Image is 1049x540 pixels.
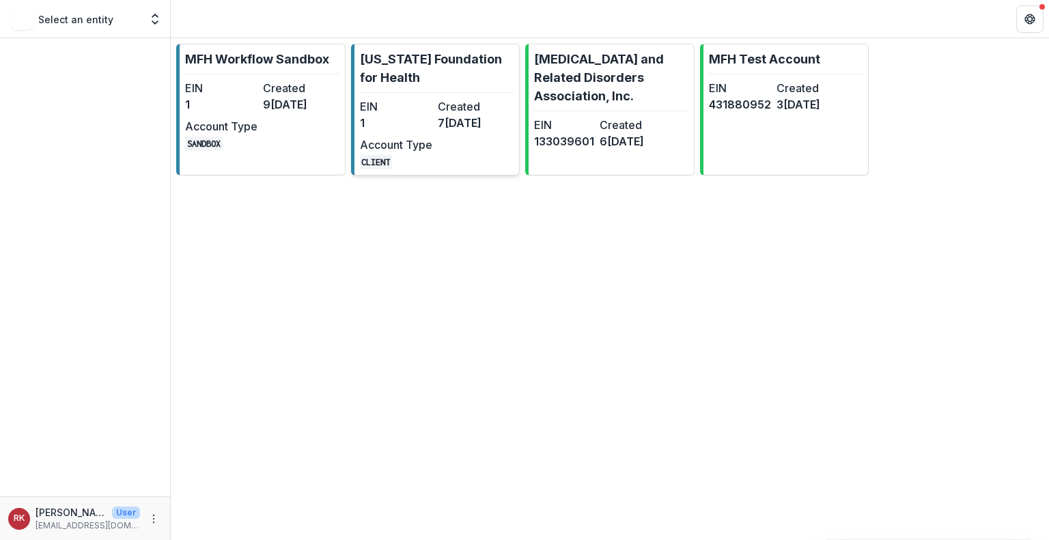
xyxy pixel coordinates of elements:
dd: 1 [360,115,432,131]
dt: Created [263,80,335,96]
p: User [112,507,140,519]
dd: 9[DATE] [263,96,335,113]
p: [EMAIL_ADDRESS][DOMAIN_NAME] [36,520,140,532]
button: Get Help [1016,5,1044,33]
dt: EIN [534,117,594,133]
dt: EIN [709,80,771,96]
dt: Created [777,80,839,96]
dd: 431880952 [709,96,771,113]
p: MFH Test Account [709,50,820,68]
p: [PERSON_NAME] [36,505,107,520]
a: [MEDICAL_DATA] and Related Disorders Association, Inc.EIN133039601Created6[DATE] [525,44,695,175]
p: Select an entity [38,12,113,27]
dt: Account Type [360,137,432,153]
dt: Created [600,117,660,133]
dt: Created [438,98,510,115]
dt: EIN [360,98,432,115]
code: SANDBOX [185,137,223,151]
code: CLIENT [360,155,393,169]
p: MFH Workflow Sandbox [185,50,329,68]
a: [US_STATE] Foundation for HealthEIN1Created7[DATE]Account TypeCLIENT [351,44,520,175]
div: Renee Klann [14,514,25,523]
dd: 3[DATE] [777,96,839,113]
button: Open entity switcher [145,5,165,33]
dd: 6[DATE] [600,133,660,150]
p: [US_STATE] Foundation for Health [360,50,514,87]
button: More [145,511,162,527]
img: Select an entity [11,8,33,30]
a: MFH Test AccountEIN431880952Created3[DATE] [700,44,869,175]
dt: Account Type [185,118,257,134]
a: MFH Workflow SandboxEIN1Created9[DATE]Account TypeSANDBOX [176,44,346,175]
dd: 1 [185,96,257,113]
dd: 133039601 [534,133,594,150]
dt: EIN [185,80,257,96]
dd: 7[DATE] [438,115,510,131]
p: [MEDICAL_DATA] and Related Disorders Association, Inc. [534,50,688,105]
